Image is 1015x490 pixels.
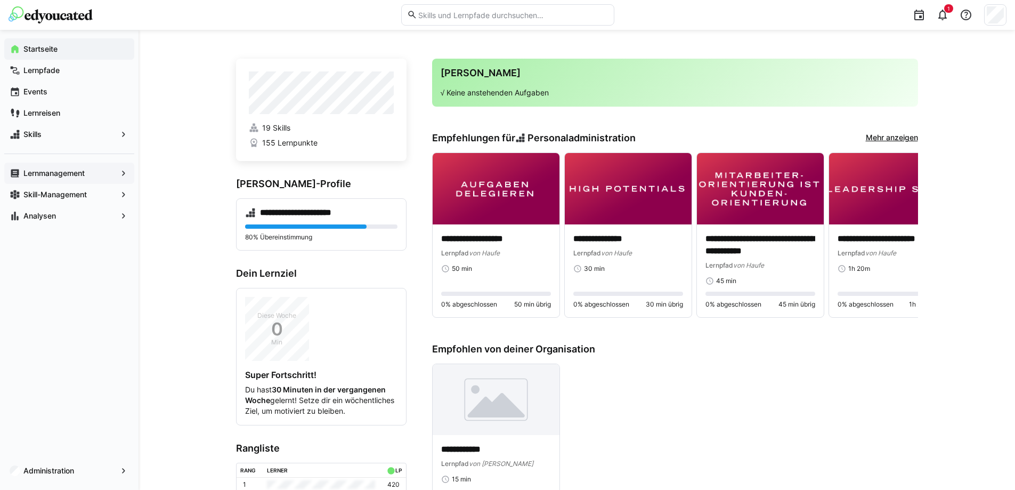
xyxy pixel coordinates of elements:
span: von Haufe [469,249,500,257]
img: image [565,153,692,224]
h3: Rangliste [236,443,407,454]
span: Lernpfad [705,261,733,269]
span: 1 [947,5,950,12]
span: Lernpfad [441,249,469,257]
h3: [PERSON_NAME]-Profile [236,178,407,190]
span: 155 Lernpunkte [262,138,318,148]
img: image [433,153,559,224]
span: 19 Skills [262,123,290,133]
span: 50 min übrig [514,300,551,309]
h4: Super Fortschritt! [245,369,397,380]
span: 0% abgeschlossen [441,300,497,309]
span: Personaladministration [527,132,636,144]
a: Mehr anzeigen [866,132,918,144]
input: Skills und Lernpfade durchsuchen… [417,10,608,20]
div: Rang [240,467,256,473]
p: 420 [387,480,400,489]
span: 0% abgeschlossen [838,300,894,309]
p: 1 [243,480,246,489]
h3: Empfehlungen für [432,132,636,144]
span: von Haufe [601,249,632,257]
img: image [433,364,559,436]
a: 19 Skills [249,123,394,133]
strong: 30 Minuten in der vergangenen Woche [245,385,386,405]
span: 45 min [716,277,736,285]
span: 15 min [452,475,471,484]
span: Lernpfad [441,460,469,468]
span: von Haufe [865,249,896,257]
span: 50 min [452,264,472,273]
span: 1h 20m übrig [909,300,947,309]
span: 30 min übrig [646,300,683,309]
h3: [PERSON_NAME] [441,67,910,79]
span: 0% abgeschlossen [705,300,761,309]
p: √ Keine anstehenden Aufgaben [441,87,910,98]
h3: Empfohlen von deiner Organisation [432,343,918,355]
span: Lernpfad [573,249,601,257]
span: von [PERSON_NAME] [469,460,533,468]
span: 30 min [584,264,605,273]
span: von Haufe [733,261,764,269]
span: 0% abgeschlossen [573,300,629,309]
h3: Dein Lernziel [236,268,407,279]
div: LP [395,467,402,473]
span: 1h 20m [848,264,870,273]
img: image [829,153,956,224]
div: Lerner [267,467,288,473]
img: image [697,153,824,224]
p: Du hast gelernt! Setze dir ein wöchentliches Ziel, um motiviert zu bleiben. [245,384,397,416]
span: 45 min übrig [778,300,815,309]
p: 80% Übereinstimmung [245,233,397,242]
span: Lernpfad [838,249,865,257]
